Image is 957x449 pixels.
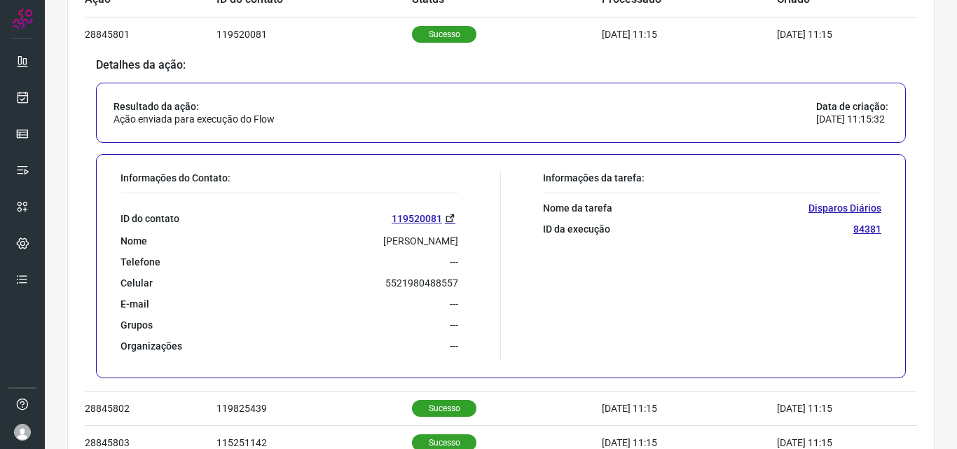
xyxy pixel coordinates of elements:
p: Disparos Diários [808,202,881,214]
a: 119520081 [392,210,458,226]
p: 5521980488557 [385,277,458,289]
p: Grupos [121,319,153,331]
td: 28845802 [85,392,216,426]
p: Organizações [121,340,182,352]
td: 119825439 [216,392,412,426]
p: Celular [121,277,153,289]
p: Sucesso [412,26,476,43]
p: Sucesso [412,400,476,417]
p: Resultado da ação: [113,100,275,113]
td: [DATE] 11:15 [777,17,875,51]
p: Ação enviada para execução do Flow [113,113,275,125]
td: 119520081 [216,17,412,51]
td: 28845801 [85,17,216,51]
img: Logo [12,8,33,29]
p: Nome [121,235,147,247]
img: avatar-user-boy.jpg [14,424,31,441]
p: ID do contato [121,212,179,225]
p: Nome da tarefa [543,202,612,214]
p: Detalhes da ação: [96,59,906,71]
p: --- [450,298,458,310]
p: [PERSON_NAME] [383,235,458,247]
p: Telefone [121,256,160,268]
td: [DATE] 11:15 [602,17,777,51]
p: --- [450,319,458,331]
td: [DATE] 11:15 [777,392,875,426]
p: Data de criação: [816,100,888,113]
p: --- [450,340,458,352]
p: ID da execução [543,223,610,235]
p: Informações do Contato: [121,172,458,184]
p: --- [450,256,458,268]
p: 84381 [853,223,881,235]
p: Informações da tarefa: [543,172,881,184]
p: [DATE] 11:15:32 [816,113,888,125]
td: [DATE] 11:15 [602,392,777,426]
p: E-mail [121,298,149,310]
